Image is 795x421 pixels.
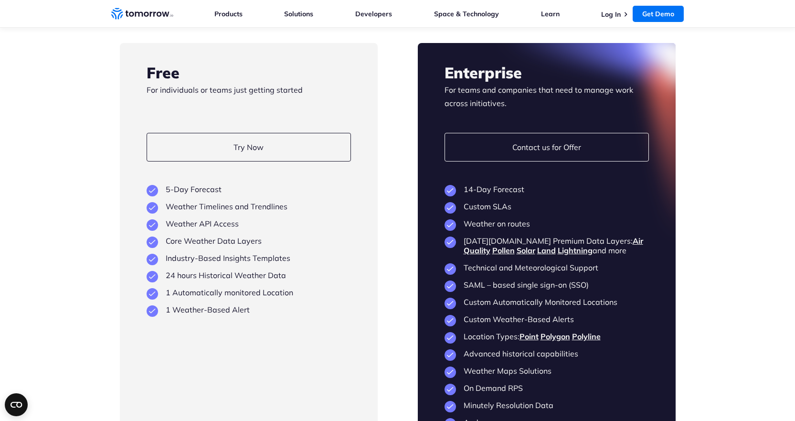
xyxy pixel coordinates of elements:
li: Location Types: [445,332,649,341]
a: Polyline [572,332,601,341]
li: 14-Day Forecast [445,184,649,194]
li: [DATE][DOMAIN_NAME] Premium Data Layers: and more [445,236,649,255]
a: Contact us for Offer [445,133,649,162]
li: Weather Maps Solutions [445,366,649,376]
li: 1 Weather-Based Alert [147,305,351,314]
li: 1 Automatically monitored Location [147,288,351,297]
a: Land [537,246,556,255]
a: Log In [601,10,621,19]
h3: Free [147,62,351,83]
p: For individuals or teams just getting started [147,83,351,110]
a: Solar [517,246,535,255]
li: Industry-Based Insights Templates [147,253,351,263]
li: Weather API Access [147,219,351,228]
a: Learn [541,10,560,18]
a: Air Quality [464,236,643,255]
li: Technical and Meteorological Support [445,263,649,272]
li: Weather on routes [445,219,649,228]
a: Try Now [147,133,351,162]
a: Lightning [558,246,593,255]
li: Minutely Resolution Data [445,400,649,410]
li: Custom Weather-Based Alerts [445,314,649,324]
a: Home link [111,7,173,21]
li: Advanced historical capabilities [445,349,649,358]
a: Pollen [492,246,515,255]
a: Developers [355,10,392,18]
a: Get Demo [633,6,684,22]
li: On Demand RPS [445,383,649,393]
li: 24 hours Historical Weather Data [147,270,351,280]
a: Products [214,10,243,18]
li: SAML – based single sign-on (SSO) [445,280,649,290]
a: Point [519,332,539,341]
li: Weather Timelines and Trendlines [147,202,351,211]
a: Solutions [284,10,313,18]
a: Polygon [541,332,570,341]
ul: plan features [147,184,351,314]
li: Core Weather Data Layers [147,236,351,246]
li: Custom SLAs [445,202,649,211]
button: Open CMP widget [5,393,28,416]
a: Space & Technology [434,10,499,18]
li: Custom Automatically Monitored Locations [445,297,649,307]
li: 5-Day Forecast [147,184,351,194]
